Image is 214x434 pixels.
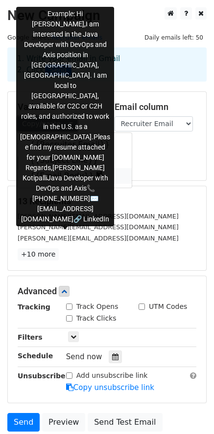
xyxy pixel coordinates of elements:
[7,413,40,432] a: Send
[18,223,179,231] small: [PERSON_NAME][EMAIL_ADDRESS][DOMAIN_NAME]
[18,213,179,220] small: [PERSON_NAME][EMAIL_ADDRESS][DOMAIN_NAME]
[141,34,207,41] a: Daily emails left: 50
[165,387,214,434] iframe: Chat Widget
[76,370,148,381] label: Add unsubscribe link
[18,286,196,297] h5: Advanced
[18,235,179,242] small: [PERSON_NAME][EMAIL_ADDRESS][DOMAIN_NAME]
[76,313,117,324] label: Track Clicks
[7,7,207,24] h2: New Campaign
[18,248,59,260] a: +10 more
[141,32,207,43] span: Daily emails left: 50
[88,413,162,432] a: Send Test Email
[66,383,154,392] a: Copy unsubscribe link
[42,413,85,432] a: Preview
[18,303,50,311] strong: Tracking
[149,302,187,312] label: UTM Codes
[16,7,114,226] div: Example: Hi [PERSON_NAME],I am interested in the Java Developer with DevOps and Axis position in ...
[7,34,102,41] small: Google Sheet:
[18,352,53,360] strong: Schedule
[66,352,102,361] span: Send now
[18,333,43,341] strong: Filters
[10,53,204,76] div: 1. Write your email in Gmail 2. Click
[18,372,66,380] strong: Unsubscribe
[76,302,119,312] label: Track Opens
[115,102,197,112] h5: Email column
